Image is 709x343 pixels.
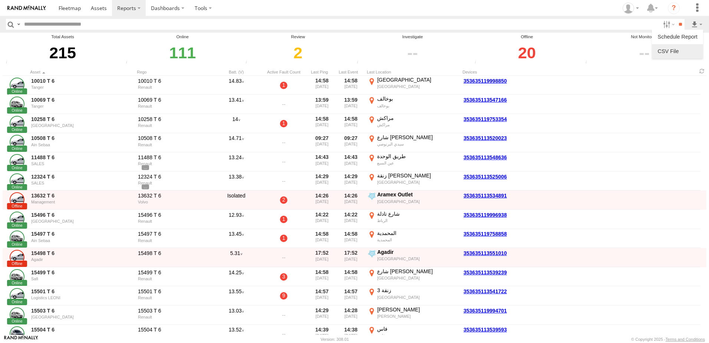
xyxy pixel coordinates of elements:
div: SALES [31,181,133,185]
div: Last Location [367,69,459,75]
a: 15501 T 6 [31,288,133,295]
div: 15499 T 6 [138,269,210,276]
div: Ain Sebaa [31,143,133,147]
a: 353635113548636 [464,154,507,160]
div: المحمدية [377,237,458,242]
div: 14.83 [214,76,258,94]
div: 14:58 [DATE] [338,76,364,94]
div: بوخالف [377,95,458,102]
a: 9 [280,292,287,300]
div: Assets that have not communicated at least once with the server in the last 48hrs [472,60,484,66]
div: Active Fault Count [261,69,306,75]
a: 15504 T 6 [31,326,133,333]
div: زنقة 3 [377,287,458,294]
div: Click to Sort [309,69,335,75]
a: 353635113539593 [464,327,507,333]
label: Click to View Event Location [367,249,459,267]
div: 14:29 [DATE] [309,306,335,324]
div: 14:57 [DATE] [338,287,364,305]
div: 215 [4,40,122,66]
a: 353635113541722 [464,288,565,295]
div: 17:52 [DATE] [309,249,335,267]
div: Click to filter by Not Monitored [583,40,705,66]
div: Agadir [377,249,458,255]
div: Renault [138,238,210,243]
i: ? [668,2,680,14]
a: Click to View Asset Details [10,250,24,265]
div: 17:52 [DATE] [338,249,364,267]
a: 353635113551010 [464,250,565,257]
a: 353635119994701 [464,308,507,314]
div: سيدي البرنوصي [377,141,458,147]
div: 13.03 [214,306,258,324]
div: Renault [138,315,210,319]
a: 353635113539593 [464,326,565,333]
div: Review [244,34,353,40]
a: Click to View Asset Details [10,78,24,92]
span: Refresh [698,68,706,75]
a: Click to View Asset Details [10,269,24,284]
a: 353635119758858 [464,231,507,237]
a: 10010 T 6 [31,78,133,84]
div: Management [31,200,133,204]
div: Click to filter by Offline [472,40,581,66]
div: Version: 308.01 [321,337,349,342]
label: Click to View Event Location [367,153,459,171]
div: [GEOGRAPHIC_DATA] [377,84,458,89]
div: [GEOGRAPHIC_DATA] [377,256,458,261]
div: 09:27 [DATE] [338,134,364,152]
div: 13:59 [DATE] [309,95,335,113]
div: 12324 T 6 [138,173,210,180]
div: Logistics LEONI [31,295,133,300]
a: 353635113534891 [464,192,565,199]
div: Assets that have not communicated with the server in the last 24hrs [355,60,366,66]
div: فاس [377,333,458,338]
label: Click to View Event Location [367,306,459,324]
div: Zaid Abu Manneh [620,3,642,14]
div: 15504 T 6 [138,326,210,333]
a: 10508 T 6 [31,135,133,141]
label: Click to View Event Location [367,230,459,248]
div: [GEOGRAPHIC_DATA] [377,275,458,281]
label: Click to View Event Location [367,210,459,228]
div: 13:59 [DATE] [338,95,364,113]
a: 10069 T 6 [31,97,133,103]
div: 13.41 [214,95,258,113]
div: 14:58 [DATE] [338,115,364,133]
div: Agadir [31,257,133,262]
div: 14:43 [DATE] [338,153,364,171]
a: 12324 T 6 [31,173,133,180]
label: Click to View Event Location [367,76,459,94]
span: View Asset Details to show all tags [142,184,149,189]
label: Click to View Event Location [367,134,459,152]
div: 5.31 [214,249,258,267]
a: 353635119758858 [464,231,565,237]
div: 14:57 [DATE] [309,287,335,305]
a: 1 [280,235,287,242]
div: Renault [138,334,210,339]
a: Visit our Website [4,336,38,343]
div: 14.71 [214,134,258,152]
label: Click to View Event Location [367,115,459,133]
div: Online [124,34,241,40]
label: Schedule Asset Health Report [655,31,700,42]
div: 14:22 [DATE] [309,210,335,228]
div: شارع [PERSON_NAME] [377,268,458,275]
div: طريق الوحدة [377,153,458,160]
div: [GEOGRAPHIC_DATA] [377,180,458,185]
div: [PERSON_NAME] [377,314,458,319]
div: 14:43 [DATE] [309,153,335,171]
div: زنقة [PERSON_NAME] [377,172,458,179]
div: SALES [31,161,133,166]
div: Devices [462,69,566,75]
a: 353635113551010 [464,250,507,256]
a: Click to View Asset Details [10,326,24,341]
a: 353635113525006 [464,173,565,180]
a: Click to View Asset Details [10,116,24,131]
a: 15498 T 6 [31,250,133,257]
a: Terms and Conditions [666,337,705,342]
a: 353635119998850 [464,78,565,84]
div: المحمدية [377,230,458,236]
a: 353635113539239 [464,269,507,275]
div: Assets that have not communicated at least once with the server in the last 6hrs [244,60,255,66]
